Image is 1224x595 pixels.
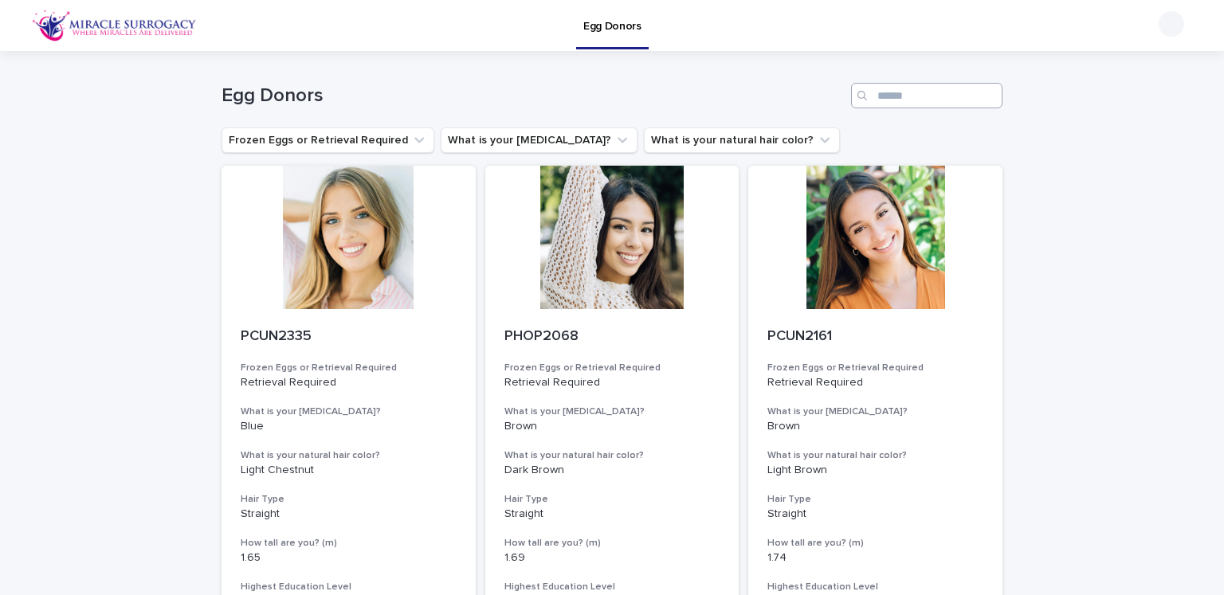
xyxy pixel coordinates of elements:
[767,449,983,462] h3: What is your natural hair color?
[767,507,983,521] p: Straight
[504,551,720,565] p: 1.69
[504,362,720,374] h3: Frozen Eggs or Retrieval Required
[504,328,720,346] p: PHOP2068
[241,362,457,374] h3: Frozen Eggs or Retrieval Required
[767,464,983,477] p: Light Brown
[241,537,457,550] h3: How tall are you? (m)
[441,127,637,153] button: What is your eye color?
[504,405,720,418] h3: What is your [MEDICAL_DATA]?
[241,376,457,389] p: Retrieval Required
[241,507,457,521] p: Straight
[767,405,983,418] h3: What is your [MEDICAL_DATA]?
[241,449,457,462] h3: What is your natural hair color?
[767,362,983,374] h3: Frozen Eggs or Retrieval Required
[241,405,457,418] h3: What is your [MEDICAL_DATA]?
[767,551,983,565] p: 1.74
[504,493,720,506] h3: Hair Type
[767,493,983,506] h3: Hair Type
[222,84,845,108] h1: Egg Donors
[504,507,720,521] p: Straight
[767,537,983,550] h3: How tall are you? (m)
[851,83,1002,108] input: Search
[241,551,457,565] p: 1.65
[504,464,720,477] p: Dark Brown
[767,328,983,346] p: PCUN2161
[241,328,457,346] p: PCUN2335
[32,10,197,41] img: OiFFDOGZQuirLhrlO1ag
[504,537,720,550] h3: How tall are you? (m)
[504,449,720,462] h3: What is your natural hair color?
[644,127,840,153] button: What is your natural hair color?
[241,581,457,593] h3: Highest Education Level
[241,493,457,506] h3: Hair Type
[504,581,720,593] h3: Highest Education Level
[222,127,434,153] button: Frozen Eggs or Retrieval Required
[241,420,457,433] p: Blue
[504,420,720,433] p: Brown
[767,420,983,433] p: Brown
[767,376,983,389] p: Retrieval Required
[241,464,457,477] p: Light Chestnut
[767,581,983,593] h3: Highest Education Level
[504,376,720,389] p: Retrieval Required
